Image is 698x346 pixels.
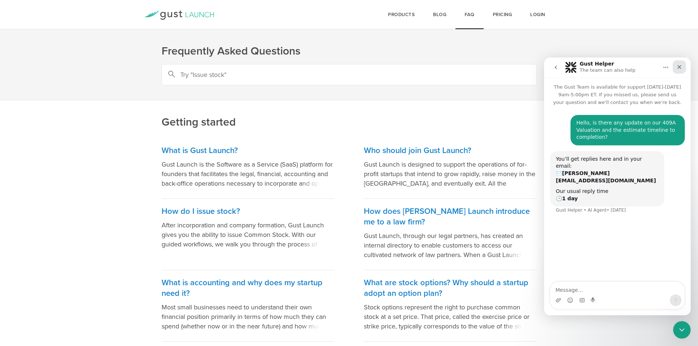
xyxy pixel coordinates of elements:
[162,302,335,331] p: Most small businesses need to understand their own financial position primarily in terms of how m...
[364,145,537,156] h3: Who should join Gust Launch?
[162,64,537,85] input: Try "Issue stock"
[364,160,537,188] p: Gust Launch is designed to support the operations of for-profit startups that intend to grow rapi...
[673,321,691,339] iframe: Intercom live chat
[162,145,335,156] h3: What is Gust Launch?
[364,138,537,199] a: Who should join Gust Launch? Gust Launch is designed to support the operations of for-profit star...
[162,199,335,270] a: How do I issue stock? After incorporation and company formation, Gust Launch gives you the abilit...
[364,206,537,227] h3: How does [PERSON_NAME] Launch introduce me to a law firm?
[162,138,335,199] a: What is Gust Launch? Gust Launch is the Software as a Service (SaaS) platform for founders that f...
[162,44,537,59] h1: Frequently Asked Questions
[162,66,537,130] h2: Getting started
[364,278,537,299] h3: What are stock options? Why should a startup adopt an option plan?
[364,199,537,270] a: How does [PERSON_NAME] Launch introduce me to a law firm? Gust Launch, through our legal partners...
[544,57,691,315] iframe: Intercom live chat
[162,160,335,188] p: Gust Launch is the Software as a Service (SaaS) platform for founders that facilitates the legal,...
[162,270,335,342] a: What is accounting and why does my startup need it? Most small businesses need to understand thei...
[162,278,335,299] h3: What is accounting and why does my startup need it?
[364,231,537,260] p: Gust Launch, through our legal partners, has created an internal directory to enable customers to...
[162,220,335,249] p: After incorporation and company formation, Gust Launch gives you the ability to issue Common Stoc...
[364,270,537,342] a: What are stock options? Why should a startup adopt an option plan? Stock options represent the ri...
[162,206,335,217] h3: How do I issue stock?
[364,302,537,331] p: Stock options represent the right to purchase common stock at a set price. That price, called the...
